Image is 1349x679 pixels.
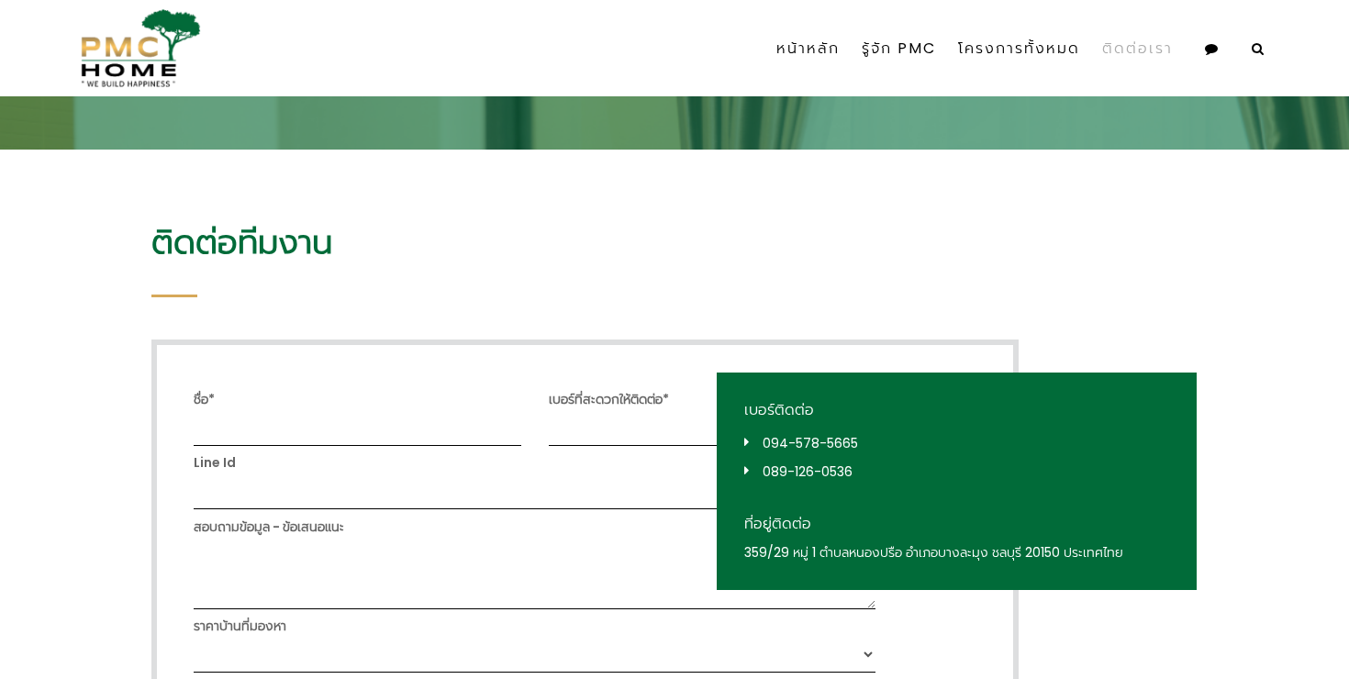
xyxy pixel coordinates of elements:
[765,17,851,81] a: หน้าหลัก
[763,462,853,481] a: 089-126-0536
[947,17,1091,81] a: โครงการทั้งหมด
[744,400,1169,420] h5: เบอร์ติดต่อ
[194,518,344,537] label: สอบถามข้อมูล - ข้อเสนอแนะ
[851,17,947,81] a: รู้จัก PMC
[151,223,1198,262] h1: ติดต่อทีมงาน
[744,514,1169,534] h5: ที่อยู่ติดต่อ
[194,617,286,636] label: ราคาบ้านที่มองหา
[744,543,1169,562] div: 359/29 หมู่ 1 ตำบลหนองปรือ อำเภอบางละมุง ชลบุรี 20150 ประเทศไทย
[549,390,669,409] label: เบอร์ที่สะดวกให้ติดต่อ*
[763,434,858,452] a: 094-578-5665
[194,390,215,409] label: ชื่อ*
[194,453,236,473] label: Line Id
[1091,17,1184,81] a: ติดต่อเรา
[73,9,201,87] img: pmc-logo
